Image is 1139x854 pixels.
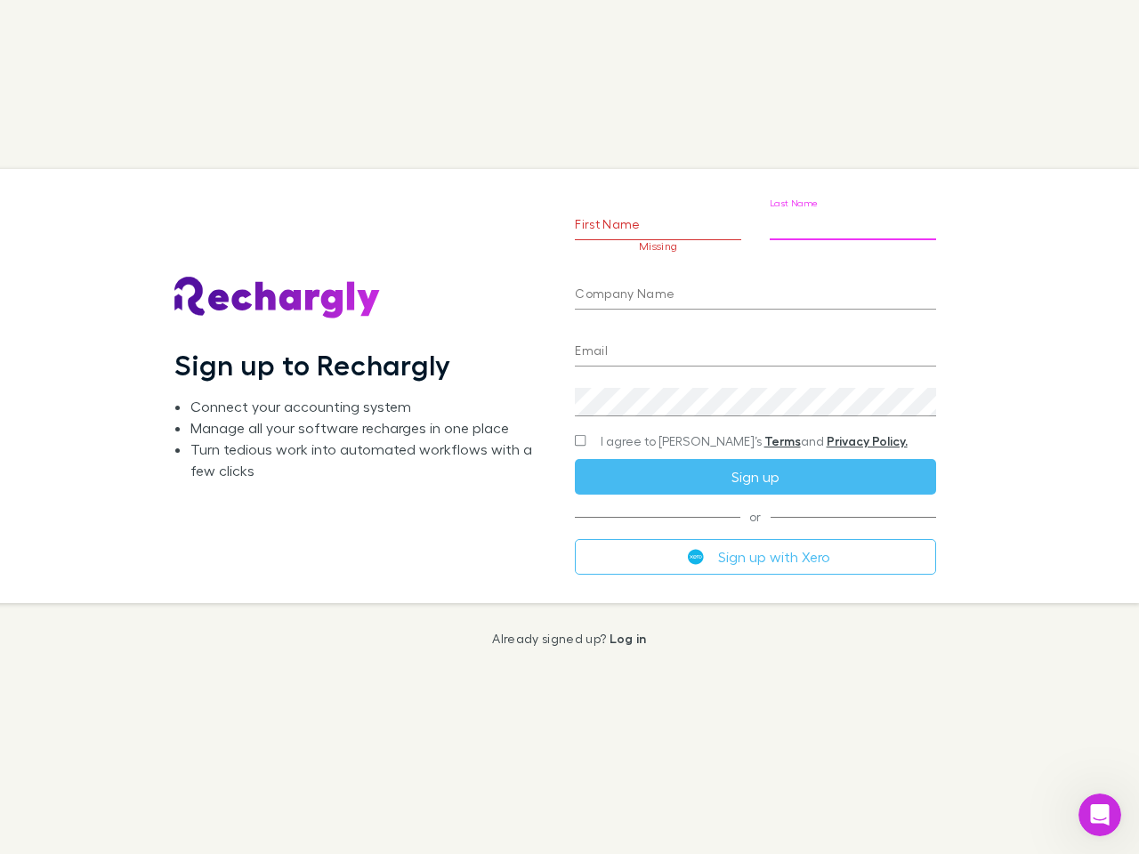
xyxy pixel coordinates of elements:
[190,417,546,439] li: Manage all your software recharges in one place
[575,459,935,495] button: Sign up
[610,631,647,646] a: Log in
[601,432,908,450] span: I agree to [PERSON_NAME]’s and
[827,433,908,448] a: Privacy Policy.
[688,549,704,565] img: Xero's logo
[492,632,646,646] p: Already signed up?
[575,516,935,517] span: or
[174,348,451,382] h1: Sign up to Rechargly
[764,433,801,448] a: Terms
[575,240,741,253] p: Missing
[1078,794,1121,836] iframe: Intercom live chat
[190,439,546,481] li: Turn tedious work into automated workflows with a few clicks
[174,277,381,319] img: Rechargly's Logo
[190,396,546,417] li: Connect your accounting system
[770,197,819,210] label: Last Name
[575,539,935,575] button: Sign up with Xero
